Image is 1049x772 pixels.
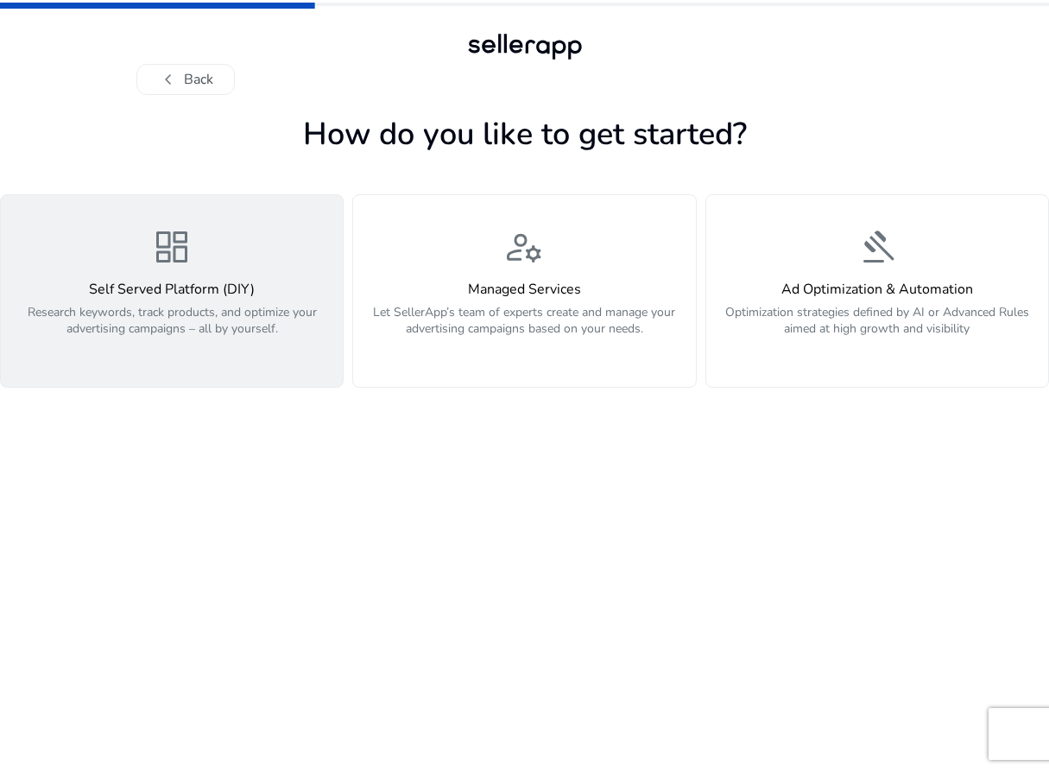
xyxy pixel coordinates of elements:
[11,282,332,298] h4: Self Served Platform (DIY)
[856,226,898,268] span: gavel
[11,304,332,356] p: Research keywords, track products, and optimize your advertising campaigns – all by yourself.
[151,226,193,268] span: dashboard
[363,304,685,356] p: Let SellerApp’s team of experts create and manage your advertising campaigns based on your needs.
[705,194,1049,388] button: gavelAd Optimization & AutomationOptimization strategies defined by AI or Advanced Rules aimed at...
[717,304,1038,356] p: Optimization strategies defined by AI or Advanced Rules aimed at high growth and visibility
[158,69,179,90] span: chevron_left
[503,226,545,268] span: manage_accounts
[717,282,1038,298] h4: Ad Optimization & Automation
[352,194,696,388] button: manage_accountsManaged ServicesLet SellerApp’s team of experts create and manage your advertising...
[136,64,235,95] button: chevron_leftBack
[363,282,685,298] h4: Managed Services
